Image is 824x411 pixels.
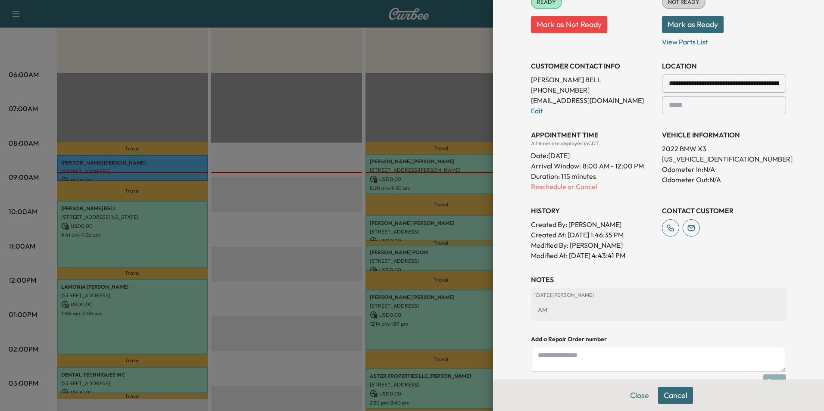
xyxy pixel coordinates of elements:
button: Close [624,387,655,404]
a: Edit [531,106,543,115]
p: Arrival Window: [531,161,655,171]
p: Reschedule or Cancel [531,181,655,192]
div: All times are displayed in CDT [531,140,655,147]
h4: Add a Repair Order number [531,335,786,343]
h3: NOTES [531,274,786,285]
button: Mark as Ready [662,16,724,33]
p: Odometer Out: N/A [662,174,786,185]
h3: LOCATION [662,61,786,71]
h3: History [531,205,655,216]
h3: CUSTOMER CONTACT INFO [531,61,655,71]
h3: APPOINTMENT TIME [531,130,655,140]
p: [DATE] | [PERSON_NAME] [534,292,783,299]
p: Created By : [PERSON_NAME] [531,219,655,230]
h3: CONTACT CUSTOMER [662,205,786,216]
div: Date: [DATE] [531,147,655,161]
p: Modified At : [DATE] 4:43:41 PM [531,250,655,261]
div: AM [534,302,783,318]
p: View Parts List [662,33,786,47]
h3: VEHICLE INFORMATION [662,130,786,140]
p: [US_VEHICLE_IDENTIFICATION_NUMBER] [662,154,786,164]
button: Cancel [658,387,693,404]
p: [EMAIL_ADDRESS][DOMAIN_NAME] [531,95,655,106]
button: Mark as Not Ready [531,16,607,33]
p: Odometer In: N/A [662,164,786,174]
p: 2022 BMW X3 [662,143,786,154]
span: 8:00 AM - 12:00 PM [583,161,644,171]
p: Created At : [DATE] 1:46:35 PM [531,230,655,240]
p: Duration: 115 minutes [531,171,655,181]
p: [PERSON_NAME] BELL [531,75,655,85]
p: Modified By : [PERSON_NAME] [531,240,655,250]
p: [PHONE_NUMBER] [531,85,655,95]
